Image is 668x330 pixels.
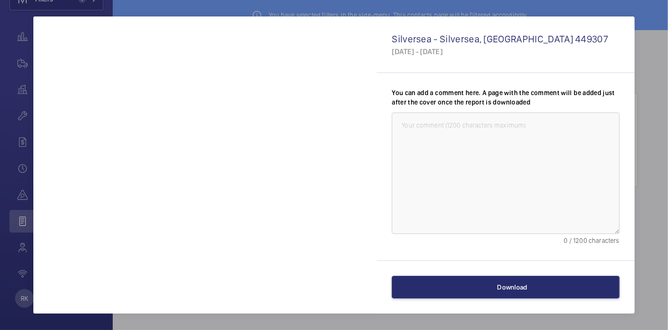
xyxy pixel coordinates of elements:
[497,283,528,291] span: Download
[392,33,619,45] div: Silversea - Silversea, [GEOGRAPHIC_DATA] 449307
[392,276,619,298] button: Download
[392,88,619,107] label: You can add a comment here. A page with the comment will be added just after the cover once the r...
[392,236,619,245] div: 0 / 1200 characters
[392,47,619,56] div: [DATE] - [DATE]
